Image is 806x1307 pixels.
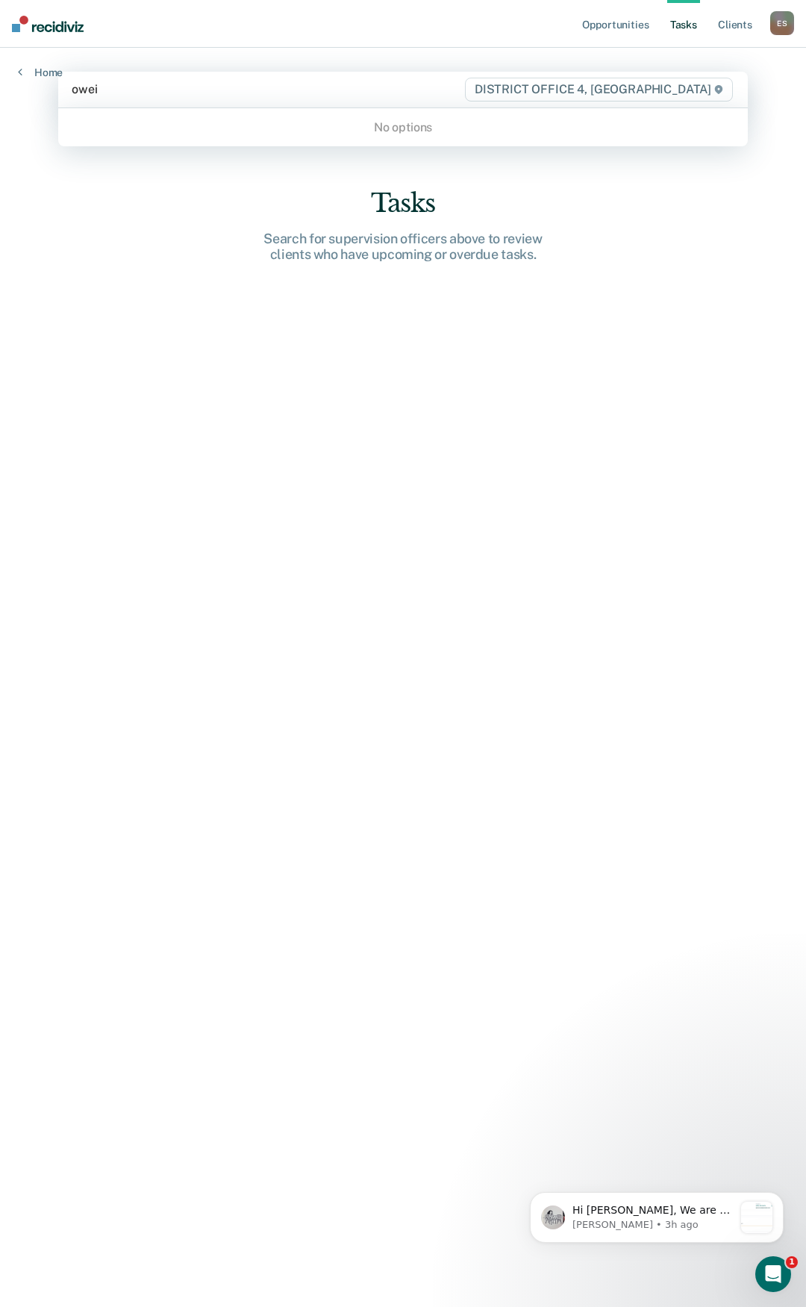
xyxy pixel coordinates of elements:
a: Home [18,66,63,79]
span: 1 [786,1256,798,1268]
div: Tasks [164,188,642,219]
img: Recidiviz [12,16,84,32]
div: No options [58,114,748,140]
div: Search for supervision officers above to review clients who have upcoming or overdue tasks. [164,231,642,263]
button: ES [770,11,794,35]
iframe: Intercom live chat [755,1256,791,1292]
div: E S [770,11,794,35]
iframe: Intercom notifications message [507,1162,806,1267]
span: DISTRICT OFFICE 4, [GEOGRAPHIC_DATA] [465,78,733,102]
